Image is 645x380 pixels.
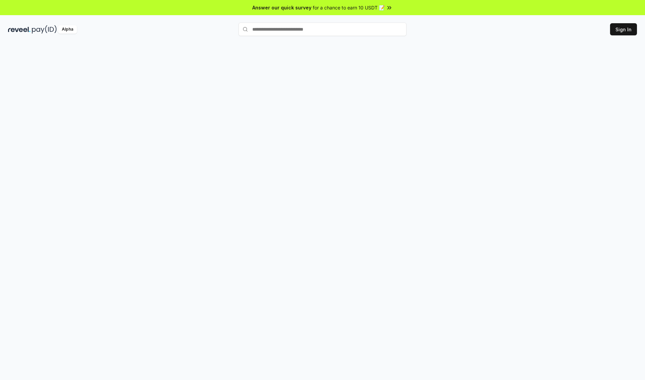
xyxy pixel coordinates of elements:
div: Alpha [58,25,77,34]
span: for a chance to earn 10 USDT 📝 [313,4,385,11]
img: reveel_dark [8,25,31,34]
span: Answer our quick survey [252,4,311,11]
img: pay_id [32,25,57,34]
button: Sign In [610,23,637,35]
